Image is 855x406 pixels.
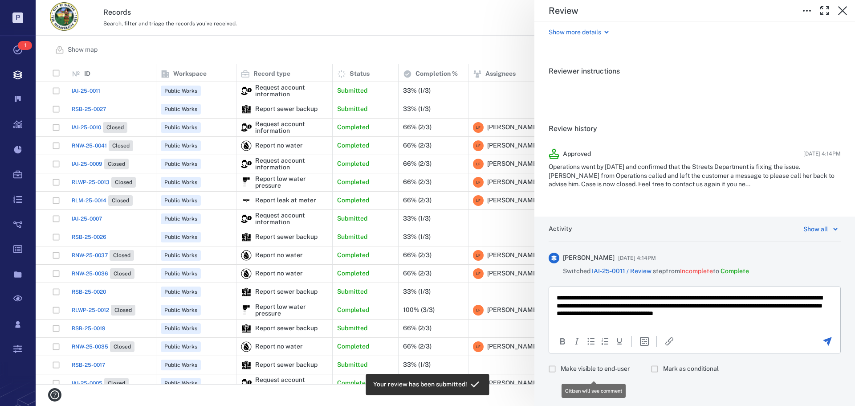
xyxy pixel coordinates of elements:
div: Your review has been submitted! [373,377,467,393]
span: . [549,85,550,93]
span: Incomplete [680,267,713,275]
h5: Review [549,5,578,16]
span: [DATE] 4:14PM [618,253,656,263]
span: Complete [721,267,749,275]
h6: Activity [549,225,572,234]
button: Toggle to Edit Boxes [798,2,816,20]
div: Citizen will see comment [549,361,637,377]
button: Italic [571,336,582,347]
span: [DATE] 4:14PM [803,150,841,158]
iframe: Rich Text Area [549,287,840,329]
a: IAI-25-0011 / Review [592,267,651,275]
p: P [12,12,23,23]
button: Send the comment [822,336,833,347]
button: Toggle Fullscreen [816,2,834,20]
div: Numbered list [600,336,611,347]
div: Bullet list [586,336,596,347]
button: Close [834,2,851,20]
span: 1 [18,41,32,50]
span: [PERSON_NAME] [563,254,615,262]
button: Insert template [639,336,650,347]
div: Citizen will see comment [562,384,626,398]
button: Insert/edit link [664,336,675,347]
p: Show more details [549,28,601,37]
button: Bold [557,336,568,347]
p: Operations went by [DATE] and confirmed that the Streets Department is fixing the issue. [PERSON_... [549,163,841,189]
button: Underline [614,336,625,347]
h6: Reviewer instructions [549,66,841,77]
span: Mark as conditional [663,365,719,373]
p: Approved [563,150,591,159]
div: Approved[DATE] 4:14PMOperations went by [DATE] and confirmed that the Streets Department is fixin... [541,141,848,202]
span: Help [20,6,38,14]
h6: Review history [549,123,841,134]
div: Show all [803,224,828,234]
span: Switched step from to [563,267,749,276]
span: Make visible to end-user [561,365,630,373]
div: Comment will be marked as non-final decision [651,361,726,377]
